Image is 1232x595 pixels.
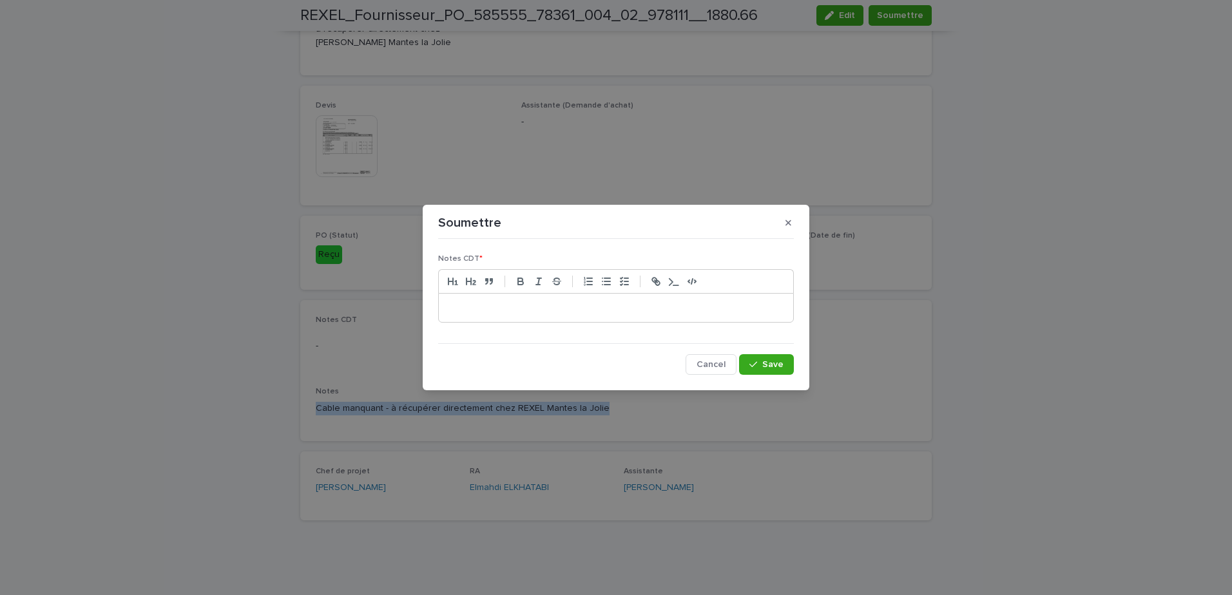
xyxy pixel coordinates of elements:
p: Soumettre [438,215,501,231]
span: Notes CDT [438,255,483,263]
span: Save [762,360,784,369]
button: Cancel [686,354,736,375]
span: Cancel [697,360,726,369]
button: Save [739,354,794,375]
